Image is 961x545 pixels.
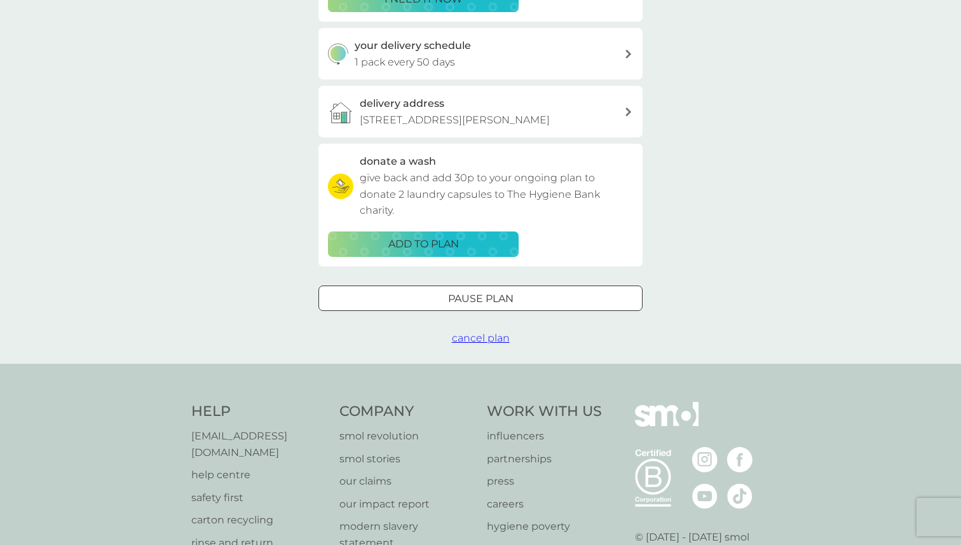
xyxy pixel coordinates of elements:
a: partnerships [487,451,602,467]
img: visit the smol Instagram page [692,447,718,473]
a: delivery address[STREET_ADDRESS][PERSON_NAME] [318,86,643,137]
img: visit the smol Tiktok page [727,483,753,509]
a: hygiene poverty [487,518,602,535]
button: cancel plan [452,330,510,347]
p: Pause plan [448,291,514,307]
span: cancel plan [452,332,510,344]
a: influencers [487,428,602,445]
h4: Help [191,402,327,422]
button: your delivery schedule1 pack every 50 days [318,28,643,79]
button: ADD TO PLAN [328,231,519,257]
p: ADD TO PLAN [388,236,459,252]
a: press [487,473,602,490]
h4: Work With Us [487,402,602,422]
button: Pause plan [318,286,643,311]
a: carton recycling [191,512,327,528]
img: visit the smol Facebook page [727,447,753,473]
a: smol stories [339,451,475,467]
a: [EMAIL_ADDRESS][DOMAIN_NAME] [191,428,327,460]
a: our impact report [339,496,475,513]
img: smol [635,402,699,445]
h4: Company [339,402,475,422]
a: our claims [339,473,475,490]
a: smol revolution [339,428,475,445]
img: visit the smol Youtube page [692,483,718,509]
p: 1 pack every 50 days [355,54,455,71]
p: give back and add 30p to your ongoing plan to donate 2 laundry capsules to The Hygiene Bank charity. [360,170,633,219]
h3: donate a wash [360,153,436,170]
h3: delivery address [360,95,444,112]
a: safety first [191,490,327,506]
h3: your delivery schedule [355,38,471,54]
a: careers [487,496,602,513]
p: [STREET_ADDRESS][PERSON_NAME] [360,112,550,128]
a: help centre [191,467,327,483]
